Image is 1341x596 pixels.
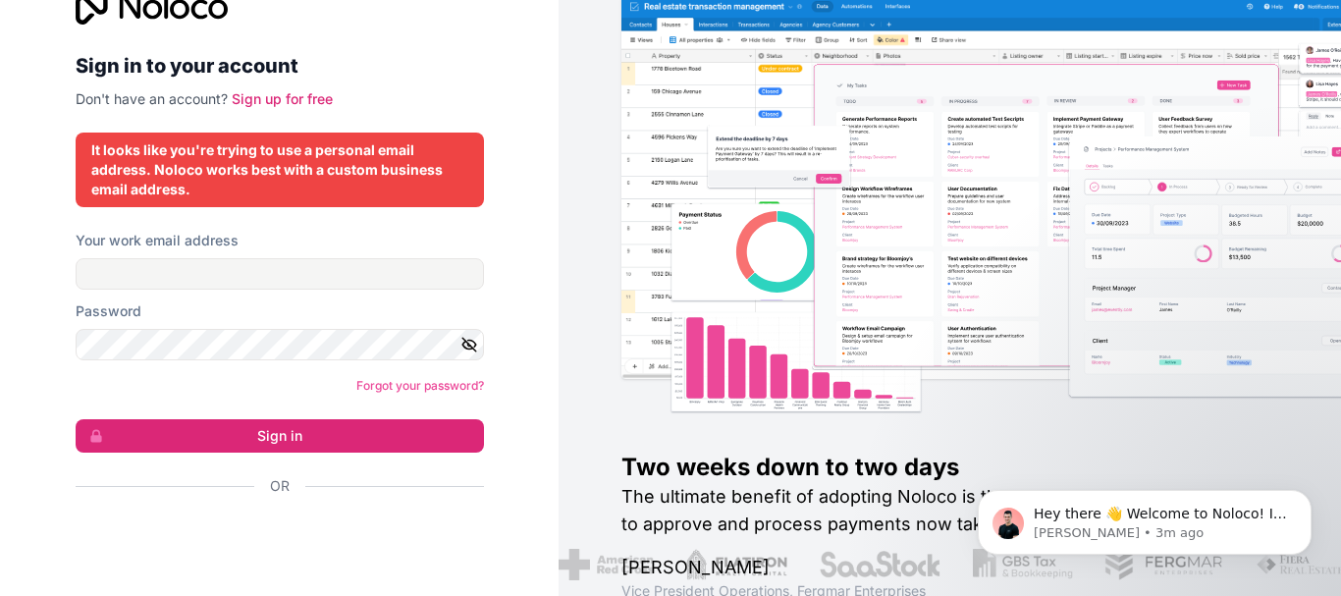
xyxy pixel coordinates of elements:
[356,378,484,393] a: Forgot your password?
[76,301,141,321] label: Password
[948,449,1341,586] iframe: Intercom notifications message
[270,476,290,496] span: Or
[76,48,484,83] h2: Sign in to your account
[621,483,1278,538] h2: The ultimate benefit of adopting Noloco is that what used to take two weeks to approve and proces...
[535,549,630,580] img: /assets/american-red-cross-BAupjrZR.png
[76,258,484,290] input: Email address
[76,329,484,360] input: Password
[66,517,478,561] iframe: Botón Iniciar sesión con Google
[91,140,468,199] div: It looks like you're trying to use a personal email address. Noloco works best with a custom busi...
[76,419,484,453] button: Sign in
[76,231,239,250] label: Your work email address
[621,452,1278,483] h1: Two weeks down to two days
[621,554,1278,581] h1: [PERSON_NAME]
[76,90,228,107] span: Don't have an account?
[232,90,333,107] a: Sign up for free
